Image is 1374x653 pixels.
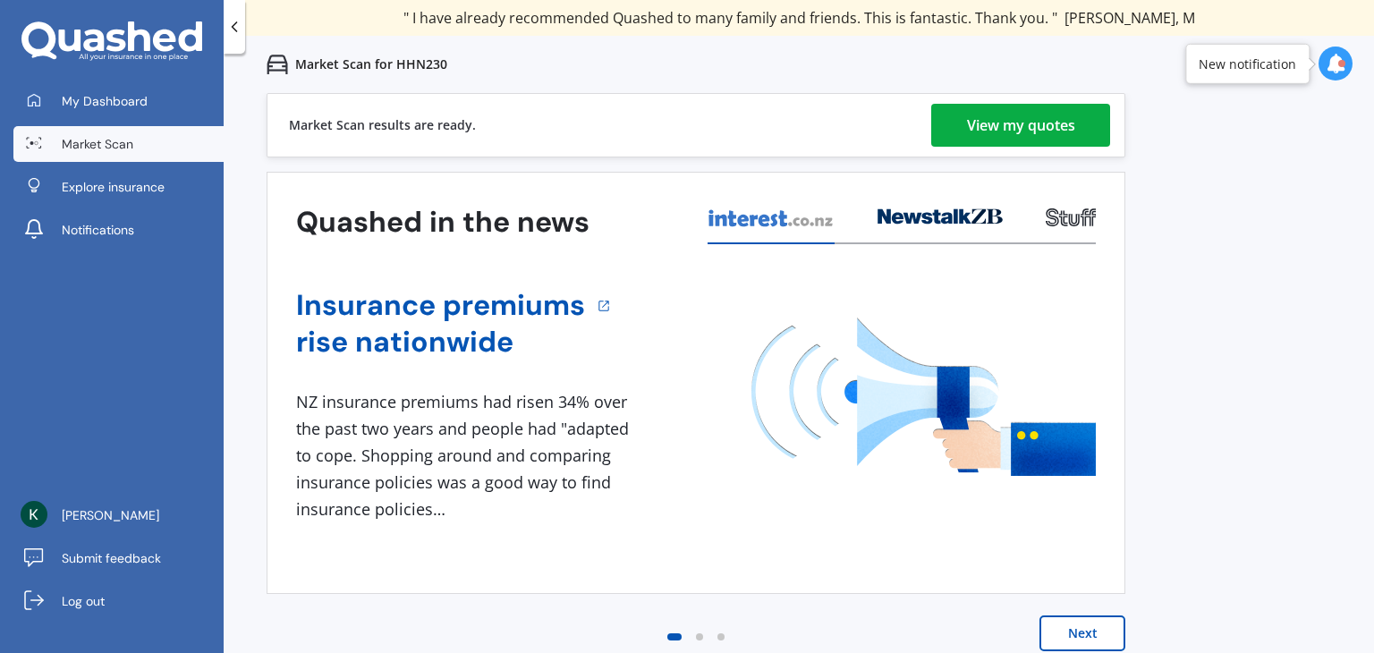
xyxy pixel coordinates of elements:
h3: Quashed in the news [296,204,589,241]
a: rise nationwide [296,324,585,360]
span: My Dashboard [62,92,148,110]
a: [PERSON_NAME] [13,497,224,533]
span: Market Scan [62,135,133,153]
a: Submit feedback [13,540,224,576]
div: View my quotes [967,104,1075,147]
img: ACg8ocJtQKkzs8zF9xEVRQWiTg0xB4EGEKpwaO5PoVqU_z71qKMdwQ=s96-c [21,501,47,528]
div: New notification [1199,55,1296,72]
a: View my quotes [931,104,1110,147]
p: Market Scan for HHN230 [295,55,447,73]
a: Market Scan [13,126,224,162]
span: Notifications [62,221,134,239]
img: car.f15378c7a67c060ca3f3.svg [267,54,288,75]
a: Insurance premiums [296,287,585,324]
a: Explore insurance [13,169,224,205]
img: media image [751,318,1096,476]
div: NZ insurance premiums had risen 34% over the past two years and people had "adapted to cope. Shop... [296,389,636,522]
a: My Dashboard [13,83,224,119]
button: Next [1039,615,1125,651]
span: Explore insurance [62,178,165,196]
a: Notifications [13,212,224,248]
span: Submit feedback [62,549,161,567]
span: Log out [62,592,105,610]
span: [PERSON_NAME] [62,506,159,524]
a: Log out [13,583,224,619]
div: Market Scan results are ready. [289,94,476,157]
